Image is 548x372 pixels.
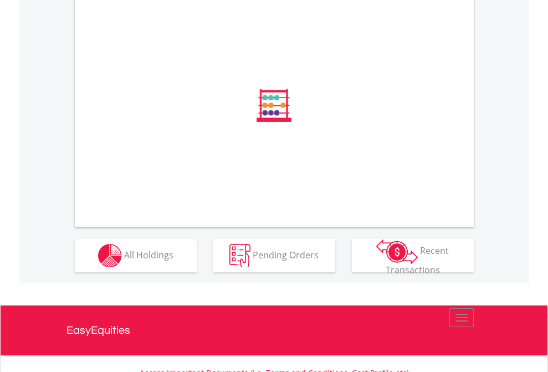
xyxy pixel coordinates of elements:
[66,305,482,355] a: EasyEquities
[376,239,418,264] img: transactions-zar-wht.png
[213,239,335,272] button: Pending Orders
[124,248,173,261] span: All Holdings
[98,244,122,268] img: holdings-wht.png
[352,239,474,272] button: Recent Transactions
[253,248,319,261] span: Pending Orders
[229,244,250,268] img: pending_instructions-wht.png
[75,239,197,272] button: All Holdings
